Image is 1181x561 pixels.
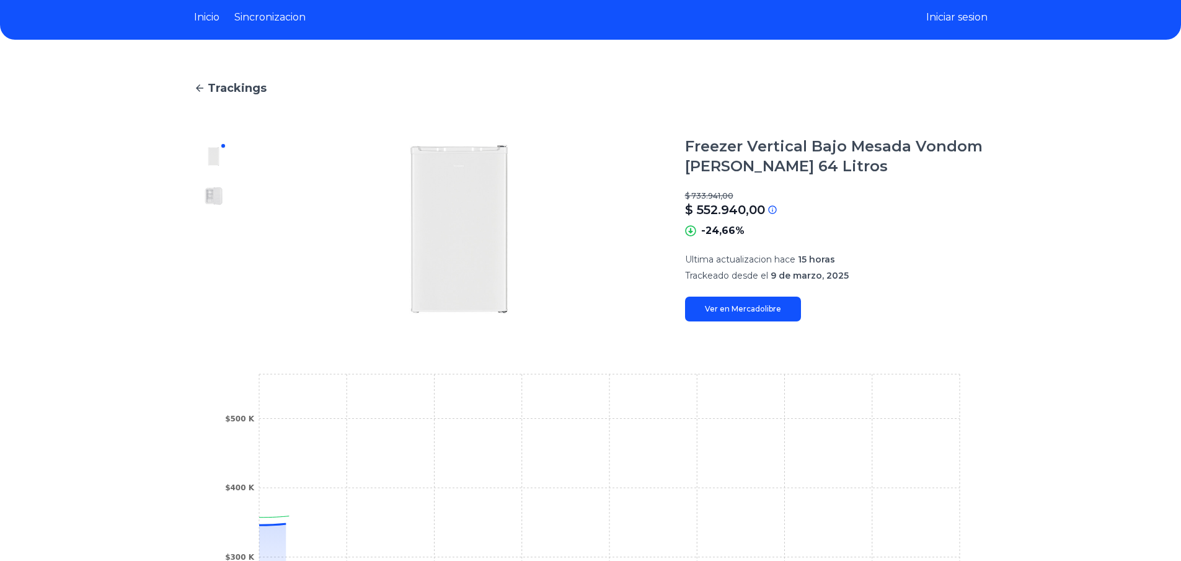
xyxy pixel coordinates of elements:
tspan: $400 K [225,483,255,492]
a: Ver en Mercadolibre [685,297,801,321]
img: Freezer Vertical Bajo Mesada Vondom Blanco 64 Litros [259,137,660,321]
p: $ 733.941,00 [685,191,988,201]
img: Freezer Vertical Bajo Mesada Vondom Blanco 64 Litros [204,186,224,206]
span: 15 horas [798,254,835,265]
span: Ultima actualizacion hace [685,254,795,265]
p: $ 552.940,00 [685,201,765,218]
span: Trackeado desde el [685,270,768,281]
h1: Freezer Vertical Bajo Mesada Vondom [PERSON_NAME] 64 Litros [685,137,988,176]
tspan: $500 K [225,415,255,423]
button: Iniciar sesion [926,10,988,25]
a: Sincronizacion [234,10,306,25]
span: 9 de marzo, 2025 [771,270,849,281]
a: Inicio [194,10,219,25]
img: Freezer Vertical Bajo Mesada Vondom Blanco 64 Litros [204,146,224,166]
p: -24,66% [701,223,745,238]
span: Trackings [208,79,267,97]
a: Trackings [194,79,988,97]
